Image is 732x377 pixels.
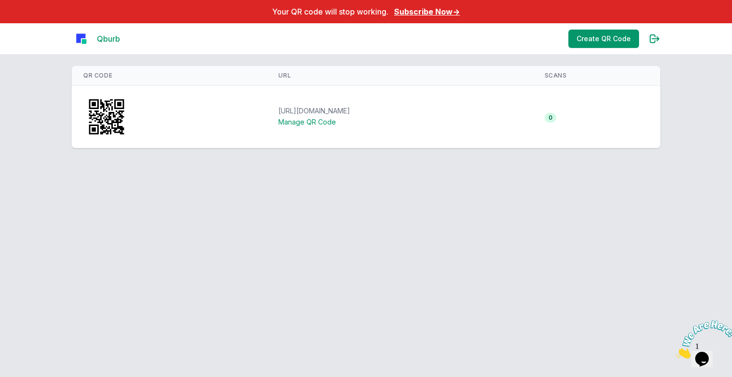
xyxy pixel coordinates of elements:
a: Manage QR Code [278,118,336,126]
th: Scans [533,66,660,86]
th: URL [267,66,533,86]
span: Your QR code will stop working. [272,7,388,16]
th: QR Code [72,66,267,86]
a: Qburb [97,34,120,44]
iframe: chat widget [672,316,732,362]
img: Chat attention grabber [4,4,64,42]
div: [URL][DOMAIN_NAME] [278,106,521,116]
a: Create QR Code [568,30,639,48]
span: → [453,7,460,16]
img: Qburb [76,33,87,45]
span: 1 [4,4,8,12]
a: Subscribe Now [394,7,460,16]
span: 0 [545,113,556,123]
